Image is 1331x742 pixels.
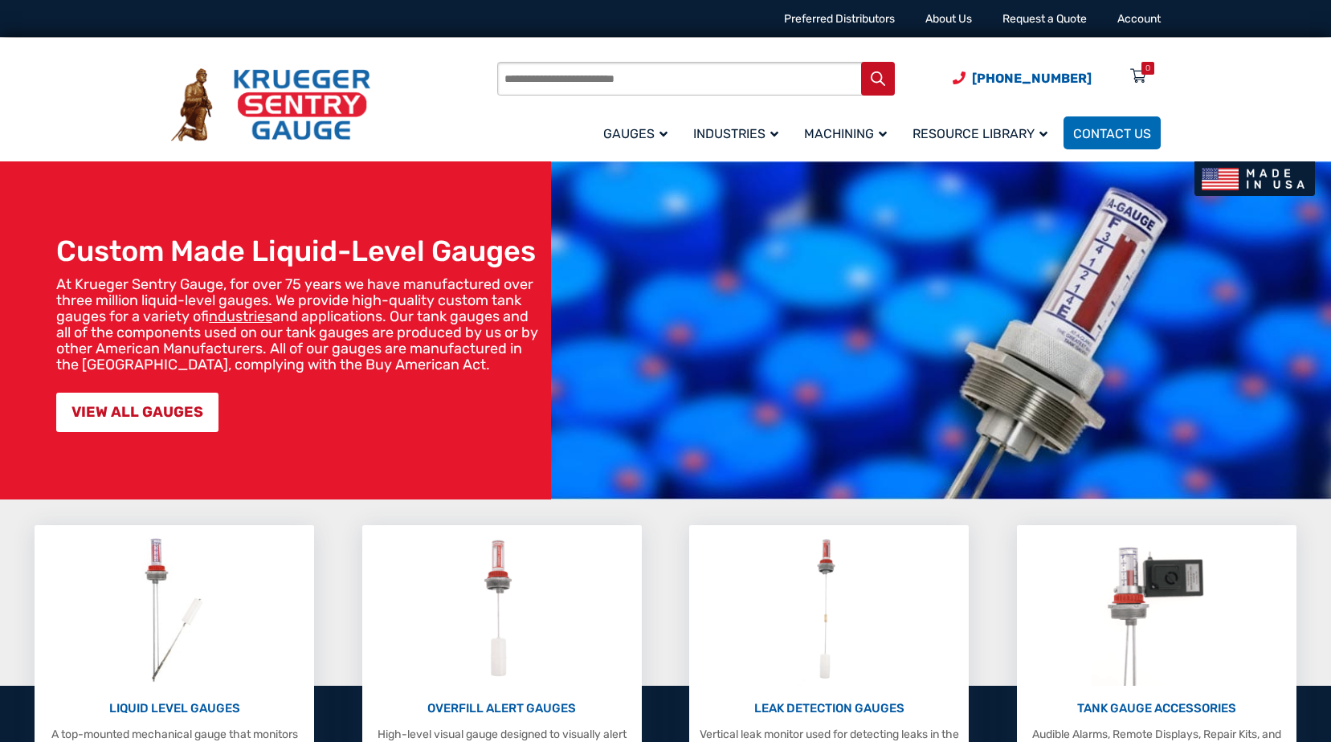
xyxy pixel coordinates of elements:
a: Preferred Distributors [784,12,895,26]
div: 0 [1145,62,1150,75]
a: Request a Quote [1002,12,1087,26]
a: Gauges [594,114,684,152]
span: Resource Library [913,126,1047,141]
span: [PHONE_NUMBER] [972,71,1092,86]
a: Resource Library [903,114,1064,152]
a: Machining [794,114,903,152]
img: Overfill Alert Gauges [466,533,537,686]
p: LEAK DETECTION GAUGES [697,699,961,718]
img: Liquid Level Gauges [132,533,217,686]
span: Gauges [603,126,668,141]
a: industries [209,308,272,325]
img: Leak Detection Gauges [798,533,861,686]
p: LIQUID LEVEL GAUGES [43,699,306,718]
a: About Us [925,12,972,26]
a: Phone Number (920) 434-8860 [953,68,1092,88]
a: Contact Us [1064,116,1161,149]
p: TANK GAUGE ACCESSORIES [1025,699,1288,718]
span: Machining [804,126,887,141]
img: bg_hero_bannerksentry [551,161,1331,499]
span: Contact Us [1073,126,1151,141]
img: Krueger Sentry Gauge [171,68,370,142]
p: OVERFILL ALERT GAUGES [370,699,634,718]
a: VIEW ALL GAUGES [56,393,218,432]
a: Account [1117,12,1161,26]
p: At Krueger Sentry Gauge, for over 75 years we have manufactured over three million liquid-level g... [56,276,543,373]
a: Industries [684,114,794,152]
h1: Custom Made Liquid-Level Gauges [56,234,543,268]
img: Tank Gauge Accessories [1092,533,1221,686]
span: Industries [693,126,778,141]
img: Made In USA [1194,161,1315,196]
